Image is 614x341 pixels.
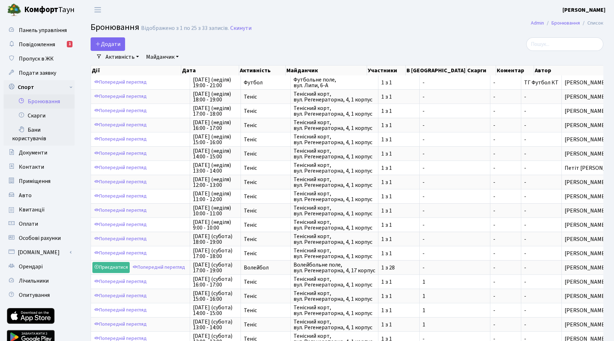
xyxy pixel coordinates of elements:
[230,25,252,32] a: Скинути
[422,322,487,327] span: 1
[293,234,375,245] span: Тенісний корт, вул. Регенераторна, 4, 1 корпус
[422,222,487,228] span: -
[381,279,416,285] span: 1 з 1
[524,121,526,129] span: -
[19,263,43,271] span: Орендарі
[293,148,375,159] span: Тенісний корт, вул. Регенераторна, 4, 1 корпус
[493,179,518,185] span: -
[131,262,187,273] a: Попередній перегляд
[19,291,50,299] span: Опитування
[493,165,518,171] span: -
[92,290,149,301] a: Попередній перегляд
[286,65,367,75] th: Майданчик
[531,19,544,27] a: Admin
[422,308,487,313] span: 1
[24,4,58,15] b: Комфорт
[493,208,518,214] span: -
[244,265,287,271] span: Волейбол
[193,248,238,259] span: [DATE] (субота) 17:00 - 18:00
[92,248,149,259] a: Попередній перегляд
[92,91,149,102] a: Попередній перегляд
[24,4,75,16] span: Таун
[193,319,238,330] span: [DATE] (субота) 13:00 - 14:00
[293,120,375,131] span: Тенісний корт, вул. Регенераторна, 4, 1 корпус
[244,208,287,214] span: Теніс
[244,94,287,100] span: Теніс
[19,149,47,157] span: Документи
[193,234,238,245] span: [DATE] (субота) 18:00 - 19:00
[193,262,238,273] span: [DATE] (субота) 17:00 - 19:00
[562,6,605,14] b: [PERSON_NAME]
[493,322,518,327] span: -
[19,206,45,214] span: Квитанції
[92,77,149,88] a: Попередній перегляд
[422,279,487,285] span: 1
[524,107,526,115] span: -
[493,265,518,271] span: -
[493,222,518,228] span: -
[4,146,75,160] a: Документи
[381,194,416,199] span: 1 з 1
[193,105,238,117] span: [DATE] (неділя) 17:00 - 18:00
[4,259,75,274] a: Орендарі
[381,151,416,157] span: 1 з 1
[524,278,526,286] span: -
[4,80,75,94] a: Спорт
[193,205,238,216] span: [DATE] (неділя) 10:00 - 11:00
[4,245,75,259] a: [DOMAIN_NAME]
[193,77,238,88] span: [DATE] (неділя) 19:00 - 21:00
[422,293,487,299] span: 1
[193,276,238,288] span: [DATE] (субота) 16:00 - 17:00
[244,137,287,142] span: Теніс
[381,108,416,114] span: 1 з 1
[293,248,375,259] span: Тенісний корт, вул. Регенераторна, 4, 1 корпус
[4,160,75,174] a: Контакти
[4,123,75,146] a: Бани користувачів
[67,41,72,47] div: 1
[524,207,526,215] span: -
[422,194,487,199] span: -
[92,319,149,330] a: Попередній перегляд
[193,191,238,202] span: [DATE] (неділя) 11:00 - 12:00
[381,251,416,256] span: 1 з 1
[193,120,238,131] span: [DATE] (неділя) 16:00 - 17:00
[244,322,287,327] span: Теніс
[4,52,75,66] a: Пропуск в ЖК
[91,21,139,33] span: Бронювання
[381,94,416,100] span: 1 з 1
[293,262,375,273] span: Волейбольне поле, вул. Регенераторна, 4, 17 корпус
[493,122,518,128] span: -
[422,265,487,271] span: -
[422,80,487,85] span: -
[193,305,238,316] span: [DATE] (субота) 14:00 - 15:00
[91,37,125,51] button: Додати
[193,177,238,188] span: [DATE] (неділя) 12:00 - 13:00
[92,234,149,245] a: Попередній перегляд
[493,293,518,299] span: -
[381,208,416,214] span: 1 з 1
[493,80,518,85] span: -
[551,19,580,27] a: Бронювання
[7,3,21,17] img: logo.png
[580,19,603,27] li: Список
[381,236,416,242] span: 1 з 1
[4,23,75,37] a: Панель управління
[293,105,375,117] span: Тенісний корт, вул. Регенераторна, 4, 1 корпус
[19,177,50,185] span: Приміщення
[193,148,238,159] span: [DATE] (неділя) 14:00 - 15:00
[422,236,487,242] span: -
[493,251,518,256] span: -
[92,120,149,131] a: Попередній перегляд
[19,220,38,228] span: Оплати
[244,251,287,256] span: Теніс
[244,80,287,85] span: Футбол
[103,51,142,63] a: Активність
[293,191,375,202] span: Тенісний корт, вул. Регенераторна, 4, 1 корпус
[367,65,406,75] th: Участники
[244,222,287,228] span: Теніс
[524,150,526,158] span: -
[92,134,149,145] a: Попередній перегляд
[19,163,44,171] span: Контакти
[4,94,75,109] a: Бронювання
[406,65,467,75] th: В [GEOGRAPHIC_DATA]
